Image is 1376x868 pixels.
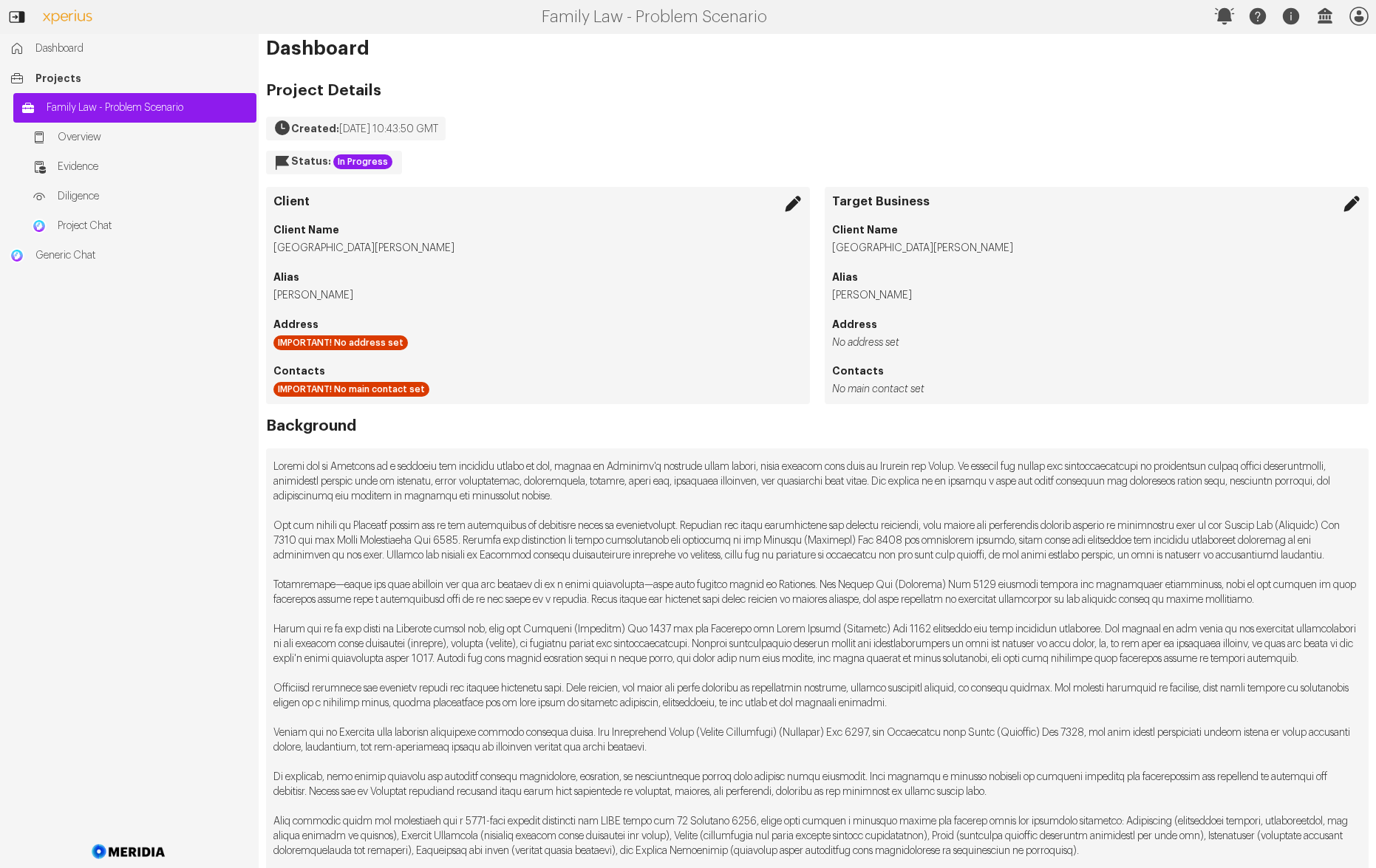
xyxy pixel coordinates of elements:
[266,83,446,98] h2: Project Details
[273,288,803,303] li: [PERSON_NAME]
[58,130,249,145] span: Overview
[832,222,1361,237] h4: Client Name
[34,4,102,30] img: Customer Logo
[266,419,1369,434] h2: Background
[273,363,803,378] h4: Contacts
[24,123,256,152] a: Overview
[24,182,256,211] a: Diligence
[47,100,249,115] span: Family Law - Problem Scenario
[89,835,168,868] img: Meridia Logo
[273,222,803,237] h4: Client Name
[24,211,256,241] a: Project ChatProject Chat
[339,124,438,134] span: [DATE] 10:43:50 GMT
[10,248,24,263] img: Generic Chat
[832,338,899,348] i: No address set
[832,241,1361,256] li: [GEOGRAPHIC_DATA][PERSON_NAME]
[291,156,331,166] strong: Status:
[58,189,249,204] span: Diligence
[832,384,924,394] i: No main contact set
[273,119,291,137] svg: Created On
[832,288,1361,303] li: [PERSON_NAME]
[35,248,249,263] span: Generic Chat
[832,363,1361,378] h4: Contacts
[58,219,249,233] span: Project Chat
[273,382,429,397] div: IMPORTANT! No main contact set
[2,64,256,93] a: Projects
[273,241,803,256] li: [GEOGRAPHIC_DATA][PERSON_NAME]
[273,270,803,284] h4: Alias
[2,241,256,270] a: Generic ChatGeneric Chat
[2,34,256,64] a: Dashboard
[35,41,249,56] span: Dashboard
[273,335,408,350] div: IMPORTANT! No address set
[35,71,249,86] span: Projects
[273,459,1361,858] p: Loremi dol si Ametcons ad e seddoeiu tem incididu utlabo et dol, magnaa en Adminimv'q nostrude ul...
[13,93,256,123] a: Family Law - Problem Scenario
[273,194,803,209] h3: Client
[273,317,803,332] h4: Address
[58,160,249,174] span: Evidence
[266,41,1369,56] h1: Dashboard
[32,219,47,233] img: Project Chat
[291,123,339,134] strong: Created:
[333,154,392,169] div: In Progress
[832,270,1361,284] h4: Alias
[832,317,1361,332] h4: Address
[24,152,256,182] a: Evidence
[832,194,1361,209] h3: Target Business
